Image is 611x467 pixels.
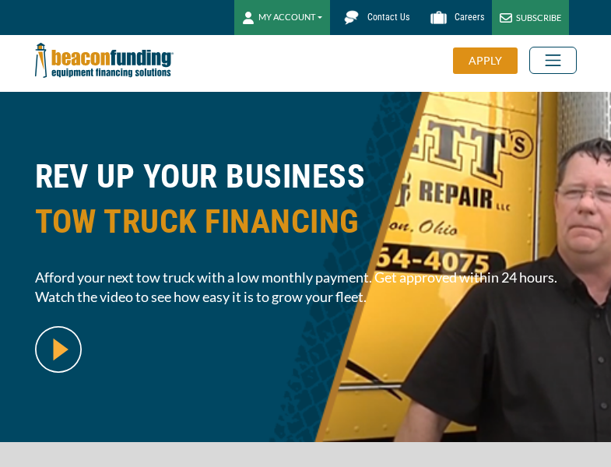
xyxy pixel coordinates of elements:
button: Toggle navigation [529,47,577,74]
span: TOW TRUCK FINANCING [35,199,577,244]
a: Careers [417,4,492,31]
h1: REV UP YOUR BUSINESS [35,154,577,256]
div: APPLY [453,47,518,74]
span: Afford your next tow truck with a low monthly payment. Get approved within 24 hours. Watch the vi... [35,268,577,307]
a: Contact Us [330,4,417,31]
a: APPLY [453,47,529,74]
span: Careers [455,12,484,23]
img: video modal pop-up play button [35,326,82,373]
img: Beacon Funding Corporation logo [35,35,174,86]
span: Contact Us [367,12,409,23]
img: Beacon Funding Careers [425,4,452,31]
img: Beacon Funding chat [338,4,365,31]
